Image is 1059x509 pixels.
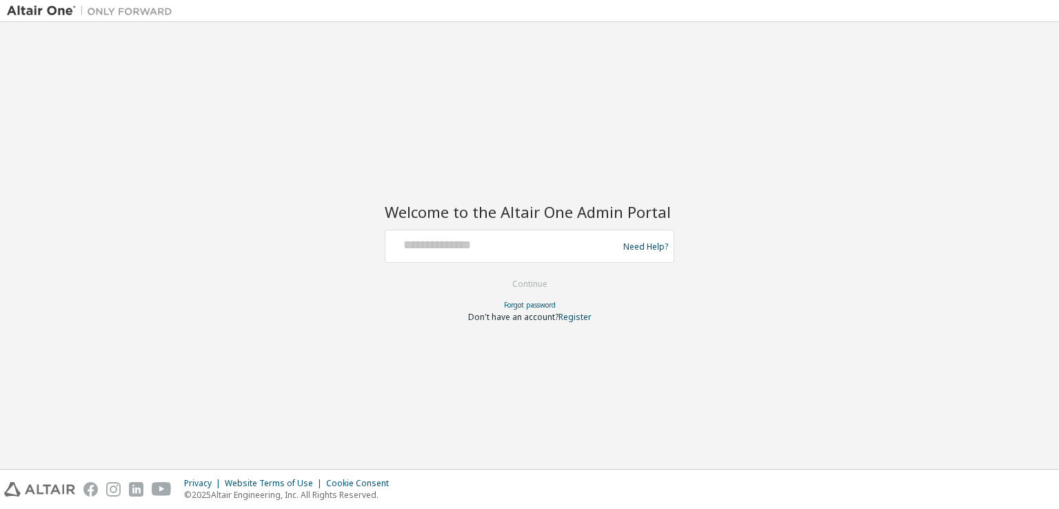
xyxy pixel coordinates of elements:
p: © 2025 Altair Engineering, Inc. All Rights Reserved. [184,489,397,501]
h2: Welcome to the Altair One Admin Portal [385,202,674,221]
img: facebook.svg [83,482,98,497]
img: youtube.svg [152,482,172,497]
div: Privacy [184,478,225,489]
img: Altair One [7,4,179,18]
img: instagram.svg [106,482,121,497]
a: Forgot password [504,300,556,310]
img: altair_logo.svg [4,482,75,497]
a: Need Help? [623,246,668,247]
span: Don't have an account? [468,311,558,323]
div: Website Terms of Use [225,478,326,489]
img: linkedin.svg [129,482,143,497]
a: Register [558,311,592,323]
div: Cookie Consent [326,478,397,489]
